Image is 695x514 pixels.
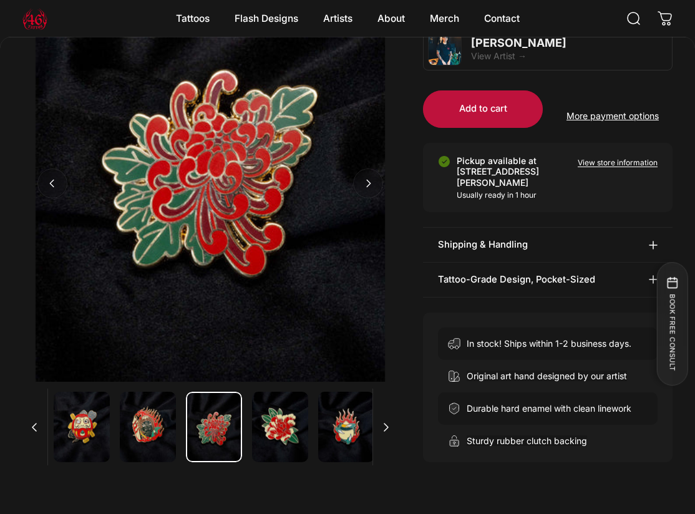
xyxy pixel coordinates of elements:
[467,435,587,447] p: Sturdy rubber clutch backing
[417,6,472,32] a: Merch
[553,110,673,122] a: More payment options
[471,36,667,49] div: [PERSON_NAME]
[353,168,383,198] button: Next
[429,32,461,65] img: Geoffrey Wong
[438,275,595,284] span: Tattoo-Grade Design, Pocket-Sized
[186,392,242,462] button: Go to item 11
[186,392,242,462] img: Chrysanthemum enamel pin from the Immovable collection by Geoffrey Wong, featuring a red and gree...
[54,392,110,462] button: Go to item 9
[222,6,311,32] summary: Flash Designs
[163,6,532,32] nav: Primary
[252,392,308,462] img: Peony enamel pin from the Immovable collection by Geoffrey Wong, featuring a red and ivory Japane...
[318,392,374,462] img: Hōju enamel pin from the Immovable collection by Geoffrey Wong, featuring a flaming sacred jewel ...
[467,371,627,382] p: Original art hand designed by our artist
[438,240,528,250] span: Shipping & Handling
[578,155,658,168] button: View store information
[651,5,679,32] a: 0 items
[457,190,565,200] small: Usually ready in 1 hour
[384,392,440,462] button: Go to item 14
[311,6,365,32] summary: Artists
[423,228,673,262] summary: Shipping & Handling
[472,6,532,32] a: Contact
[120,392,176,462] button: Go to item 10
[120,392,176,462] img: Fudō Myōō enamel pin from the Immovable collection by Geoffrey Wong, featuring a Japanese tattoo-...
[578,158,658,167] span: View store information
[384,392,440,462] img: Hannya Mask enamel pin from the Immovable collection by Geoffrey Wong, featuring a traditional Ja...
[467,338,631,349] p: In stock! Ships within 1-2 business days.
[656,262,688,385] button: BOOK FREE CONSULT
[467,403,631,414] p: Durable hard enamel with clean linework
[37,168,67,198] button: Previous
[54,392,110,462] img: Daruma enamel pin from the Immovable collection by Geoffrey Wong, featuring a red Daruma design s...
[252,392,308,462] button: Go to item 12
[423,90,543,128] button: Add to cart
[457,155,565,188] p: Pickup available at [STREET_ADDRESS][PERSON_NAME]
[423,263,673,297] summary: Tattoo-Grade Design, Pocket-Sized
[318,392,374,462] button: Go to item 13
[365,6,417,32] summary: About
[423,27,673,70] div: View artist page for Geoffrey Wong
[471,51,667,61] div: View Artist →
[163,6,222,32] summary: Tattoos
